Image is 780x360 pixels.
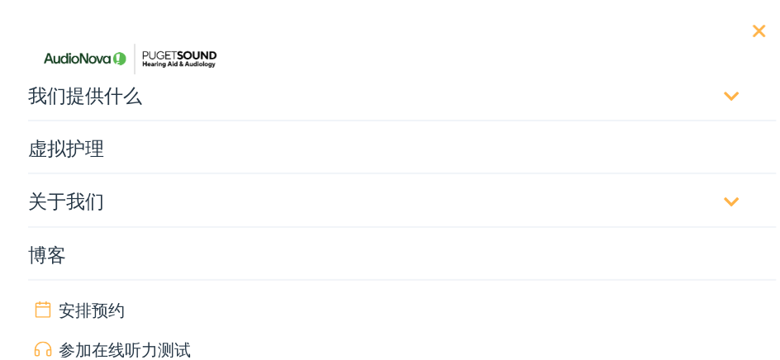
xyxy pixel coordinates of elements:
[34,334,759,358] a: 参加在线听力测试
[34,299,52,315] img: 实用程序图标
[28,66,777,117] a: 我们提供什么
[34,295,759,318] a: 安排预约
[59,334,191,358] font: 参加在线听力测试
[59,295,125,318] font: 安排预约
[28,119,777,170] a: 虚拟护理
[28,225,777,277] a: 博客
[34,339,52,355] img: 实用程序图标
[28,172,777,223] a: 关于我们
